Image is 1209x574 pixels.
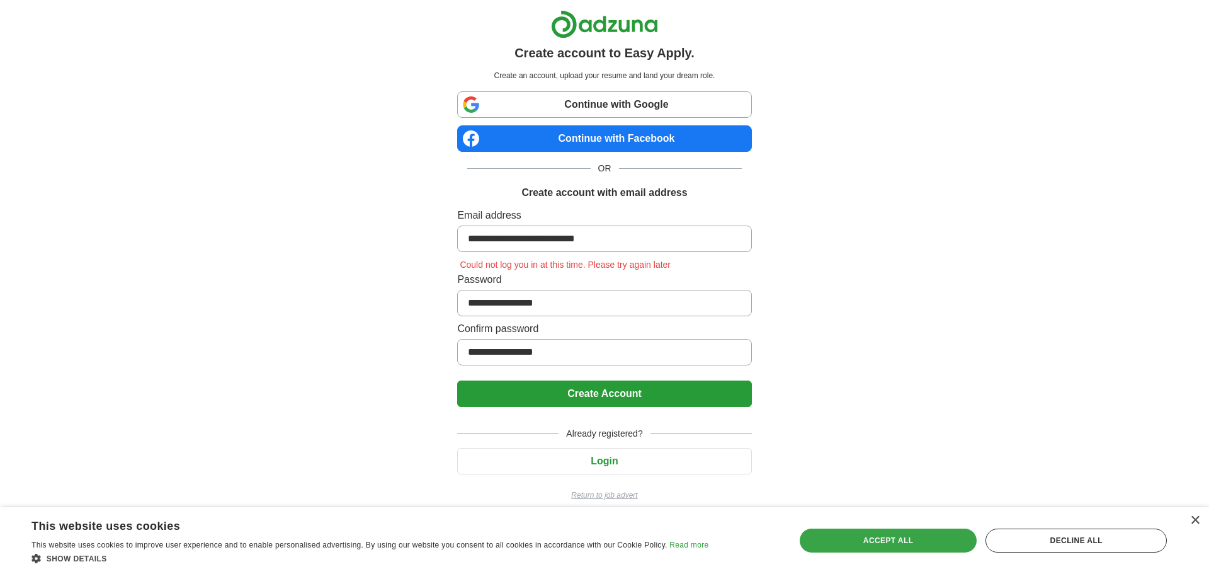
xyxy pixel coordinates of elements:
div: This website uses cookies [31,515,677,534]
a: Continue with Facebook [457,125,751,152]
label: Confirm password [457,321,751,336]
h1: Create account to Easy Apply. [514,43,695,62]
p: Create an account, upload your resume and land your dream role. [460,70,749,81]
a: Read more, opens a new window [669,541,708,549]
a: Login [457,456,751,466]
div: Close [1190,516,1200,525]
label: Password [457,272,751,287]
div: Show details [31,552,708,565]
h1: Create account with email address [521,185,687,200]
div: Accept all [800,529,977,553]
button: Login [457,448,751,474]
span: Could not log you in at this time. Please try again later [457,260,673,270]
a: Return to job advert [457,490,751,501]
img: Adzuna logo [551,10,658,38]
div: Decline all [985,529,1167,553]
span: OR [591,162,619,175]
span: Show details [47,554,107,563]
label: Email address [457,208,751,223]
span: Already registered? [559,427,650,440]
button: Create Account [457,381,751,407]
a: Continue with Google [457,91,751,118]
span: This website uses cookies to improve user experience and to enable personalised advertising. By u... [31,541,667,549]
